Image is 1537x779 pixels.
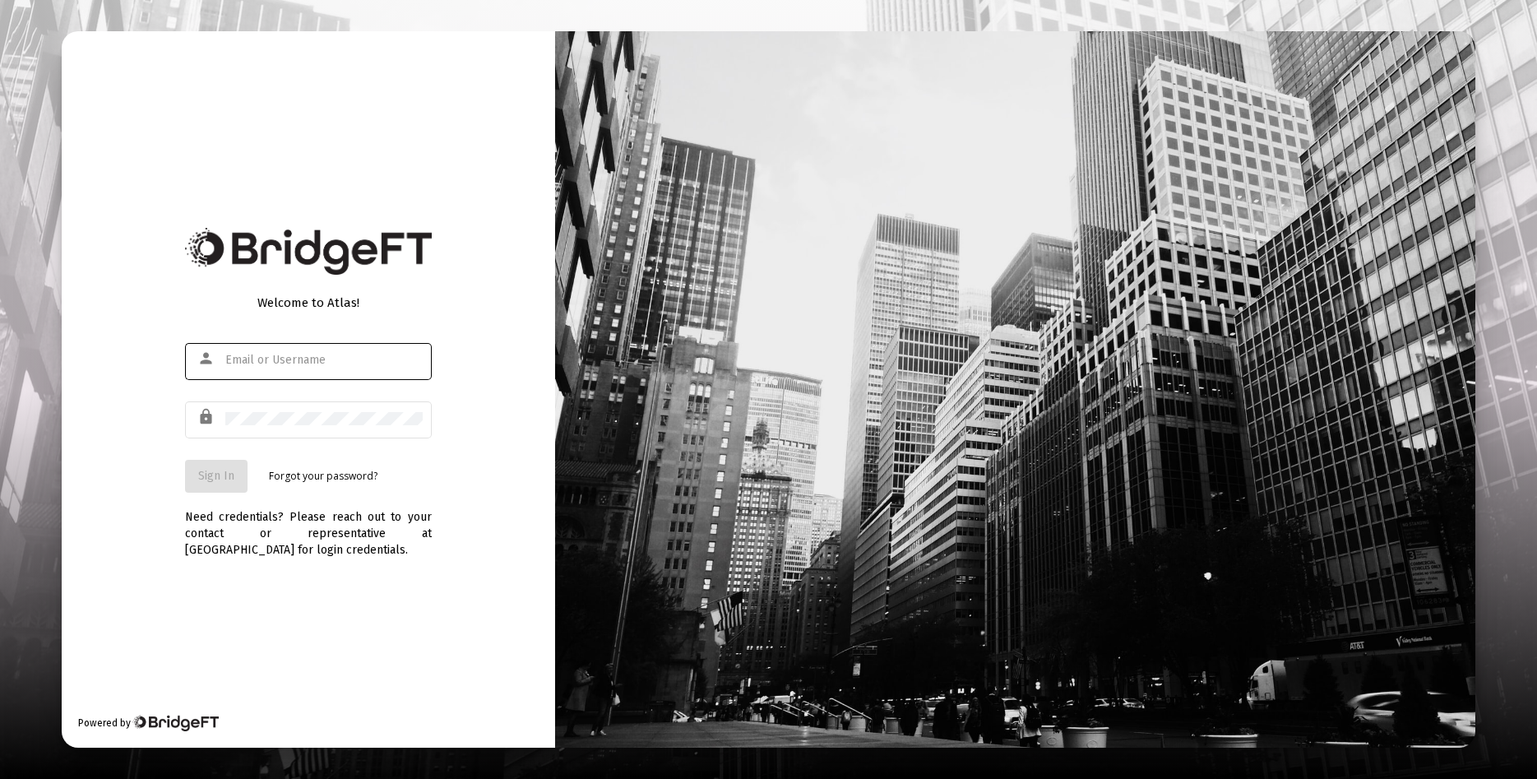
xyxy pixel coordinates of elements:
[197,349,217,369] mat-icon: person
[198,469,234,483] span: Sign In
[185,460,248,493] button: Sign In
[269,468,377,485] a: Forgot your password?
[225,354,423,367] input: Email or Username
[197,407,217,427] mat-icon: lock
[185,294,432,311] div: Welcome to Atlas!
[78,715,219,731] div: Powered by
[185,493,432,559] div: Need credentials? Please reach out to your contact or representative at [GEOGRAPHIC_DATA] for log...
[132,715,219,731] img: Bridge Financial Technology Logo
[185,228,432,275] img: Bridge Financial Technology Logo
